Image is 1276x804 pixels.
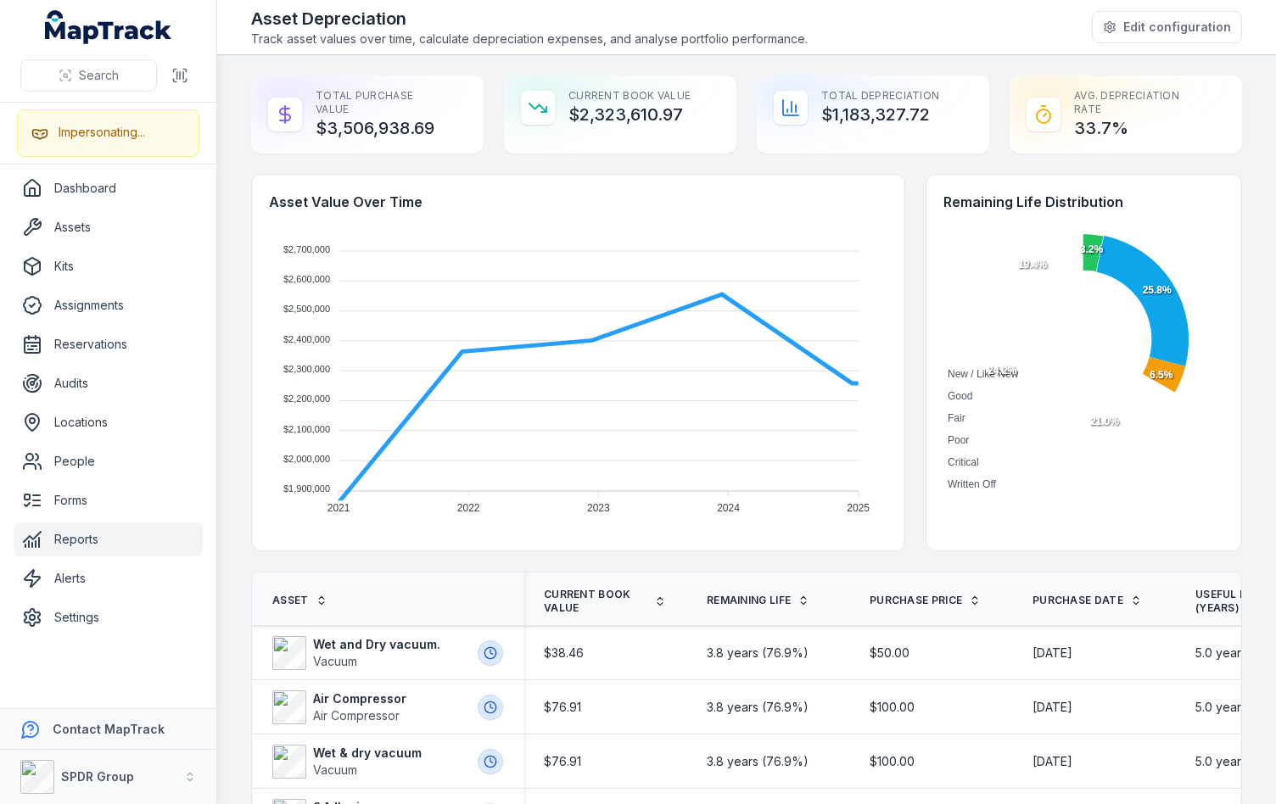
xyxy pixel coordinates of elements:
tspan: 2024 [717,502,740,514]
span: Good [948,390,972,402]
a: Purchase Price [870,594,981,607]
span: Critical [948,456,979,468]
span: Vacuum [313,654,357,668]
a: People [14,444,203,478]
a: MapTrack [45,10,172,44]
a: Reports [14,522,203,556]
span: Search [79,67,119,84]
span: 3.8 years ( 76.9% ) [707,753,809,770]
span: Poor [948,434,969,446]
span: Track asset values over time, calculate depreciation expenses, and analyse portfolio performance. [251,31,808,47]
h2: Asset Depreciation [251,7,808,31]
a: Settings [14,600,203,634]
a: Asset [272,594,327,607]
span: Asset [272,594,309,607]
span: Air Compressor [313,708,400,723]
button: Search [20,59,157,92]
span: $100.00 [870,753,915,770]
tspan: 2025 [847,502,870,514]
tspan: $2,100,000 [283,424,330,434]
tspan: $2,500,000 [283,304,330,314]
a: Alerts [14,561,203,595]
span: Fair [948,412,965,424]
span: $100.00 [870,699,915,716]
tspan: $2,200,000 [283,394,330,404]
tspan: $2,400,000 [283,334,330,344]
h4: Asset Value Over Time [269,192,887,212]
a: Audits [14,366,203,400]
span: [DATE] [1033,645,1072,662]
a: Current Book Value [544,588,666,615]
a: Air Compressor [313,690,471,707]
strong: SPDR Group [61,769,134,784]
a: Assets [14,210,203,244]
span: 5.0 years [1195,753,1247,770]
span: New / Like New [948,368,1018,380]
span: $76.91 [544,753,581,770]
span: Current Book Value [544,588,647,615]
tspan: 2021 [327,502,350,514]
span: 5.0 years [1195,699,1247,716]
tspan: 2023 [587,502,610,514]
span: Purchase Date [1033,594,1123,607]
a: Kits [14,249,203,283]
a: Remaining Life [707,594,809,607]
div: Impersonating... [59,124,145,141]
span: 5.0 years [1195,645,1247,662]
tspan: $2,000,000 [283,454,330,464]
span: Vacuum [313,762,357,777]
span: $76.91 [544,699,581,716]
tspan: $2,300,000 [283,364,330,374]
tspan: $2,600,000 [283,274,330,284]
a: Dashboard [14,171,203,205]
span: Purchase Price [870,594,962,607]
span: $38.46 [544,645,584,662]
span: 3.8 years ( 76.9% ) [707,699,809,716]
span: [DATE] [1033,699,1072,716]
a: Locations [14,405,203,439]
a: Purchase Date [1033,594,1142,607]
span: 3.8 years ( 76.9% ) [707,645,809,662]
a: Wet and Dry vacuum. [313,636,471,653]
a: Forms [14,483,203,517]
a: Wet & dry vacuum [313,745,471,762]
strong: Contact MapTrack [53,722,165,736]
tspan: 2022 [457,502,480,514]
span: Remaining Life [707,594,791,607]
tspan: $1,900,000 [283,483,330,494]
tspan: $2,700,000 [283,244,330,254]
h4: Remaining Life Distribution [943,192,1224,212]
span: [DATE] [1033,753,1072,770]
span: Written Off [948,478,996,490]
span: $50.00 [870,645,909,662]
button: Edit configuration [1092,11,1242,43]
a: Assignments [14,288,203,322]
a: Reservations [14,327,203,361]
